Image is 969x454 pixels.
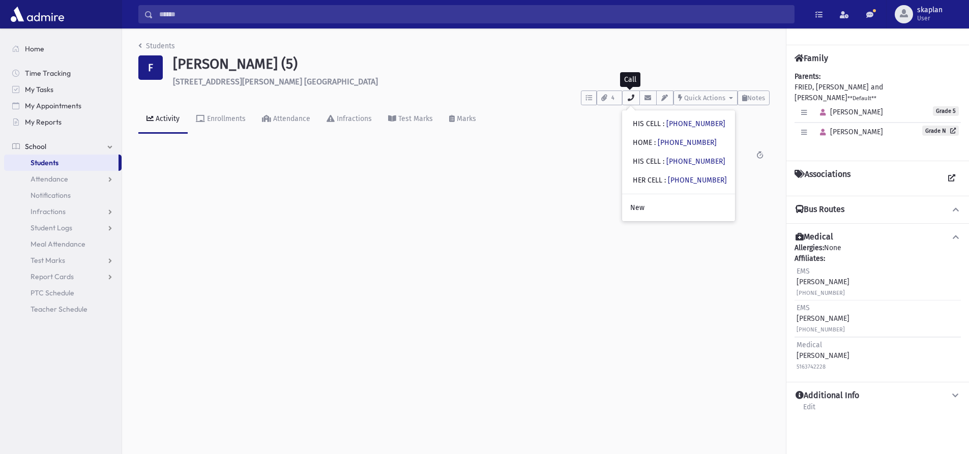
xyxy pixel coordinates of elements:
[31,174,68,184] span: Attendance
[138,55,163,80] div: F
[4,268,122,285] a: Report Cards
[797,364,826,370] small: 5163742228
[796,390,859,401] h4: Additional Info
[25,101,81,110] span: My Appointments
[803,401,816,419] a: Edit
[597,90,622,105] button: 4
[188,105,254,134] a: Enrollments
[797,304,810,312] span: EMS
[153,5,794,23] input: Search
[795,390,961,401] button: Additional Info
[738,90,770,105] button: Notes
[797,341,822,349] span: Medical
[795,254,825,263] b: Affiliates:
[795,71,961,153] div: FRIED, [PERSON_NAME] and [PERSON_NAME]
[31,288,74,297] span: PTC Schedule
[620,72,640,87] div: Call
[795,204,961,215] button: Bus Routes
[622,198,735,217] a: New
[663,157,664,166] span: :
[797,302,849,335] div: [PERSON_NAME]
[795,232,961,243] button: Medical
[31,305,87,314] span: Teacher Schedule
[917,6,943,14] span: skaplan
[31,158,58,167] span: Students
[31,207,66,216] span: Infractions
[173,77,770,86] h6: [STREET_ADDRESS][PERSON_NAME] [GEOGRAPHIC_DATA]
[684,94,725,102] span: Quick Actions
[254,105,318,134] a: Attendance
[31,223,72,232] span: Student Logs
[797,290,845,296] small: [PHONE_NUMBER]
[815,108,883,116] span: [PERSON_NAME]
[797,267,810,276] span: EMS
[815,128,883,136] span: [PERSON_NAME]
[4,65,122,81] a: Time Tracking
[25,142,46,151] span: School
[795,53,828,63] h4: Family
[4,220,122,236] a: Student Logs
[795,244,824,252] b: Allergies:
[797,340,849,372] div: [PERSON_NAME]
[138,41,175,55] nav: breadcrumb
[138,105,188,134] a: Activity
[173,55,770,73] h1: [PERSON_NAME] (5)
[4,187,122,203] a: Notifications
[335,114,372,123] div: Infractions
[668,176,727,185] a: [PHONE_NUMBER]
[4,138,122,155] a: School
[922,126,959,136] a: Grade N
[25,44,44,53] span: Home
[441,105,484,134] a: Marks
[4,81,122,98] a: My Tasks
[380,105,441,134] a: Test Marks
[664,176,666,185] span: :
[654,138,656,147] span: :
[795,243,961,374] div: None
[797,326,845,333] small: [PHONE_NUMBER]
[455,114,476,123] div: Marks
[797,266,849,298] div: [PERSON_NAME]
[666,157,725,166] a: [PHONE_NUMBER]
[917,14,943,22] span: User
[4,236,122,252] a: Meal Attendance
[633,175,727,186] div: HER CELL
[4,301,122,317] a: Teacher Schedule
[154,114,180,123] div: Activity
[666,119,725,128] a: [PHONE_NUMBER]
[673,90,738,105] button: Quick Actions
[25,69,71,78] span: Time Tracking
[933,106,959,116] span: Grade 5
[31,191,71,200] span: Notifications
[31,239,85,249] span: Meal Attendance
[318,105,380,134] a: Infractions
[31,256,65,265] span: Test Marks
[633,118,725,129] div: HIS CELL
[663,119,664,128] span: :
[795,169,850,188] h4: Associations
[796,204,844,215] h4: Bus Routes
[31,272,74,281] span: Report Cards
[747,94,765,102] span: Notes
[138,42,175,50] a: Students
[4,252,122,268] a: Test Marks
[4,98,122,114] a: My Appointments
[396,114,433,123] div: Test Marks
[633,137,717,148] div: HOME
[795,72,820,81] b: Parents:
[633,156,725,167] div: HIS CELL
[205,114,246,123] div: Enrollments
[608,94,618,103] span: 4
[943,169,961,188] a: View all Associations
[25,117,62,127] span: My Reports
[4,171,122,187] a: Attendance
[25,85,53,94] span: My Tasks
[4,114,122,130] a: My Reports
[4,285,122,301] a: PTC Schedule
[271,114,310,123] div: Attendance
[658,138,717,147] a: [PHONE_NUMBER]
[796,232,833,243] h4: Medical
[4,203,122,220] a: Infractions
[4,41,122,57] a: Home
[4,155,119,171] a: Students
